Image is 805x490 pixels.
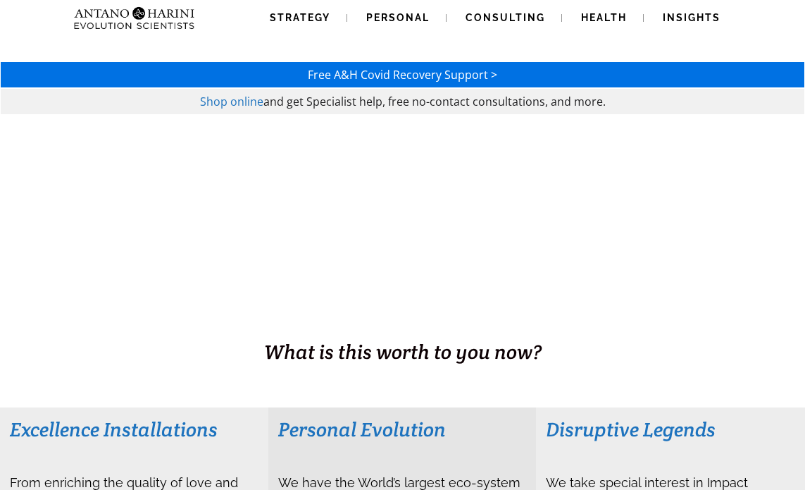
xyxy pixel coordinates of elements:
[278,417,527,442] h3: Personal Evolution
[1,308,804,338] h1: BUSINESS. HEALTH. Family. Legacy
[270,12,330,23] span: Strategy
[663,12,720,23] span: Insights
[10,417,258,442] h3: Excellence Installations
[264,339,542,365] span: What is this worth to you now?
[200,94,263,109] a: Shop online
[581,12,627,23] span: Health
[366,12,430,23] span: Personal
[263,94,606,109] span: and get Specialist help, free no-contact consultations, and more.
[466,12,545,23] span: Consulting
[308,67,497,82] a: Free A&H Covid Recovery Support >
[546,417,795,442] h3: Disruptive Legends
